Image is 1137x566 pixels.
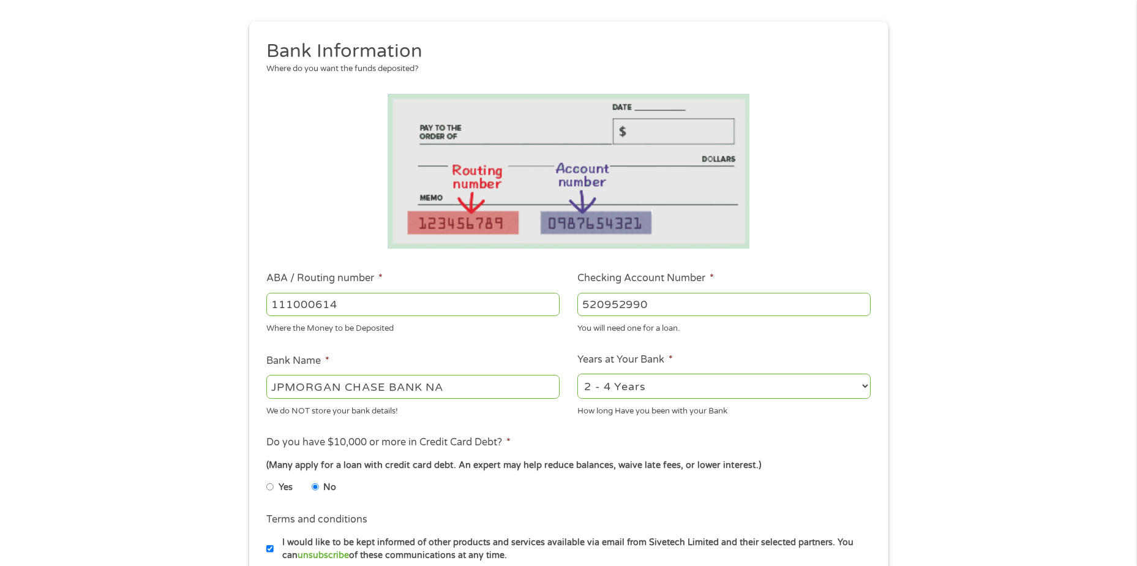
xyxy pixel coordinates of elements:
[577,353,673,366] label: Years at Your Bank
[274,536,874,562] label: I would like to be kept informed of other products and services available via email from Sivetech...
[266,39,861,64] h2: Bank Information
[266,355,329,368] label: Bank Name
[266,513,367,526] label: Terms and conditions
[266,293,560,316] input: 263177916
[577,401,871,417] div: How long Have you been with your Bank
[388,94,750,249] img: Routing number location
[323,481,336,494] label: No
[577,272,714,285] label: Checking Account Number
[577,319,871,335] div: You will need one for a loan.
[266,401,560,417] div: We do NOT store your bank details!
[266,436,511,449] label: Do you have $10,000 or more in Credit Card Debt?
[266,63,861,75] div: Where do you want the funds deposited?
[266,459,870,472] div: (Many apply for a loan with credit card debt. An expert may help reduce balances, waive late fees...
[298,550,349,560] a: unsubscribe
[279,481,293,494] label: Yes
[266,272,383,285] label: ABA / Routing number
[577,293,871,316] input: 345634636
[266,319,560,335] div: Where the Money to be Deposited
